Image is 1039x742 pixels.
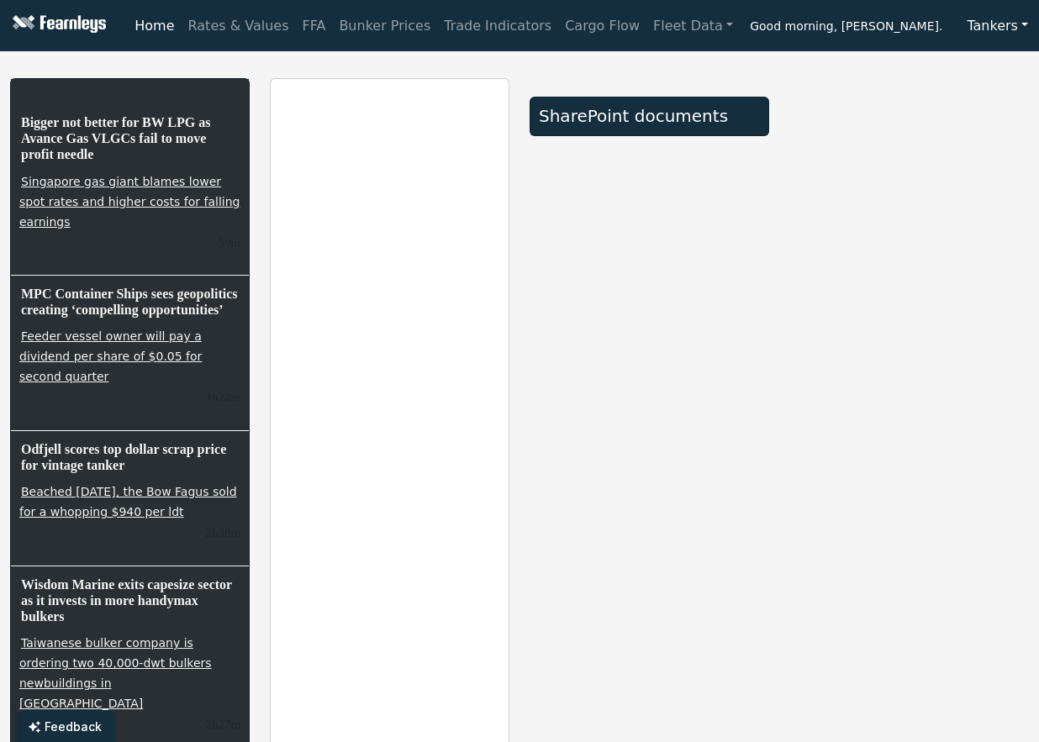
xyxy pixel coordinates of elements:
a: Feeder vessel owner will pay a dividend per share of $0.05 for second quarter [19,328,202,385]
a: Fleet Data [646,9,740,43]
h6: Odfjell scores top dollar scrap price for vintage tanker [19,439,240,475]
h6: MPC Container Ships sees geopolitics creating ‘compelling opportunities’ [19,284,240,319]
a: Home [128,9,181,43]
small: 26/08/2025, 07:25:17 [206,526,240,539]
a: Taiwanese bulker company is ordering two 40,000-dwt bulkers newbuildings in [GEOGRAPHIC_DATA] [19,634,212,712]
a: Trade Indicators [437,9,558,43]
div: SharePoint documents [539,106,760,126]
small: 26/08/2025, 07:39:13 [206,391,240,404]
a: Cargo Flow [558,9,646,43]
span: Good morning, [PERSON_NAME]. [750,13,942,42]
img: Fearnleys Logo [8,15,106,36]
a: FFA [296,9,333,43]
a: Rates & Values [182,9,296,43]
h6: Wisdom Marine exits capesize sector as it invests in more handymax bulkers [19,575,240,627]
h6: Bigger not better for BW LPG as Avance Gas VLGCs fail to move profit needle [19,113,240,165]
button: Tankers [956,10,1039,42]
a: Bunker Prices [332,9,437,43]
a: Beached [DATE], the Bow Fagus sold for a whopping $940 per ldt [19,483,237,520]
a: Singapore gas giant blames lower spot rates and higher costs for falling earnings [19,173,240,230]
small: 26/08/2025, 08:04:59 [219,236,240,250]
small: 26/08/2025, 06:36:38 [206,718,240,731]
